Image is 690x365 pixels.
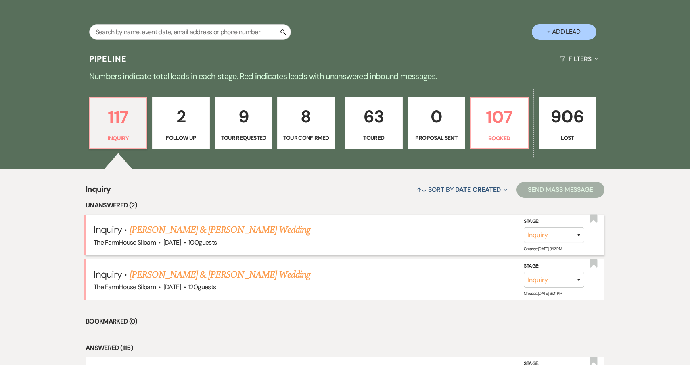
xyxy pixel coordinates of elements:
p: Follow Up [157,133,205,142]
a: 9Tour Requested [215,97,272,149]
span: The FarmHouse Siloam [94,238,156,247]
li: Unanswered (2) [86,200,604,211]
span: [DATE] [163,238,181,247]
li: Answered (115) [86,343,604,353]
a: [PERSON_NAME] & [PERSON_NAME] Wedding [130,268,310,282]
a: 8Tour Confirmed [277,97,335,149]
p: Tour Requested [220,133,267,142]
p: 63 [350,103,397,130]
span: ↑↓ [417,185,427,194]
a: 2Follow Up [152,97,210,149]
h3: Pipeline [89,53,127,64]
p: Toured [350,133,397,142]
span: Inquiry [94,223,122,236]
p: 906 [544,103,591,130]
span: Inquiry [94,268,122,280]
p: 2 [157,103,205,130]
button: Send Mass Message [516,182,604,198]
span: [DATE] [163,283,181,291]
li: Bookmarked (0) [86,316,604,327]
button: Sort By Date Created [414,179,510,200]
span: 120 guests [188,283,216,291]
button: + Add Lead [532,24,596,40]
p: 107 [476,104,523,131]
input: Search by name, event date, email address or phone number [89,24,291,40]
p: 8 [282,103,330,130]
p: 117 [95,104,142,131]
a: 63Toured [345,97,403,149]
a: 0Proposal Sent [408,97,465,149]
p: Lost [544,133,591,142]
a: 117Inquiry [89,97,148,149]
p: Inquiry [95,134,142,143]
span: Created: [DATE] 3:12 PM [524,246,562,251]
p: 0 [413,103,460,130]
a: 906Lost [539,97,596,149]
p: Tour Confirmed [282,133,330,142]
p: Booked [476,134,523,143]
p: 9 [220,103,267,130]
label: Stage: [524,217,584,226]
span: Created: [DATE] 6:01 PM [524,291,562,296]
p: Proposal Sent [413,133,460,142]
span: The FarmHouse Siloam [94,283,156,291]
span: Date Created [455,185,501,194]
p: Numbers indicate total leads in each stage. Red indicates leads with unanswered inbound messages. [54,70,636,83]
button: Filters [557,48,601,70]
span: Inquiry [86,183,111,200]
a: 107Booked [470,97,529,149]
span: 100 guests [188,238,217,247]
label: Stage: [524,262,584,271]
a: [PERSON_NAME] & [PERSON_NAME] Wedding [130,223,310,237]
